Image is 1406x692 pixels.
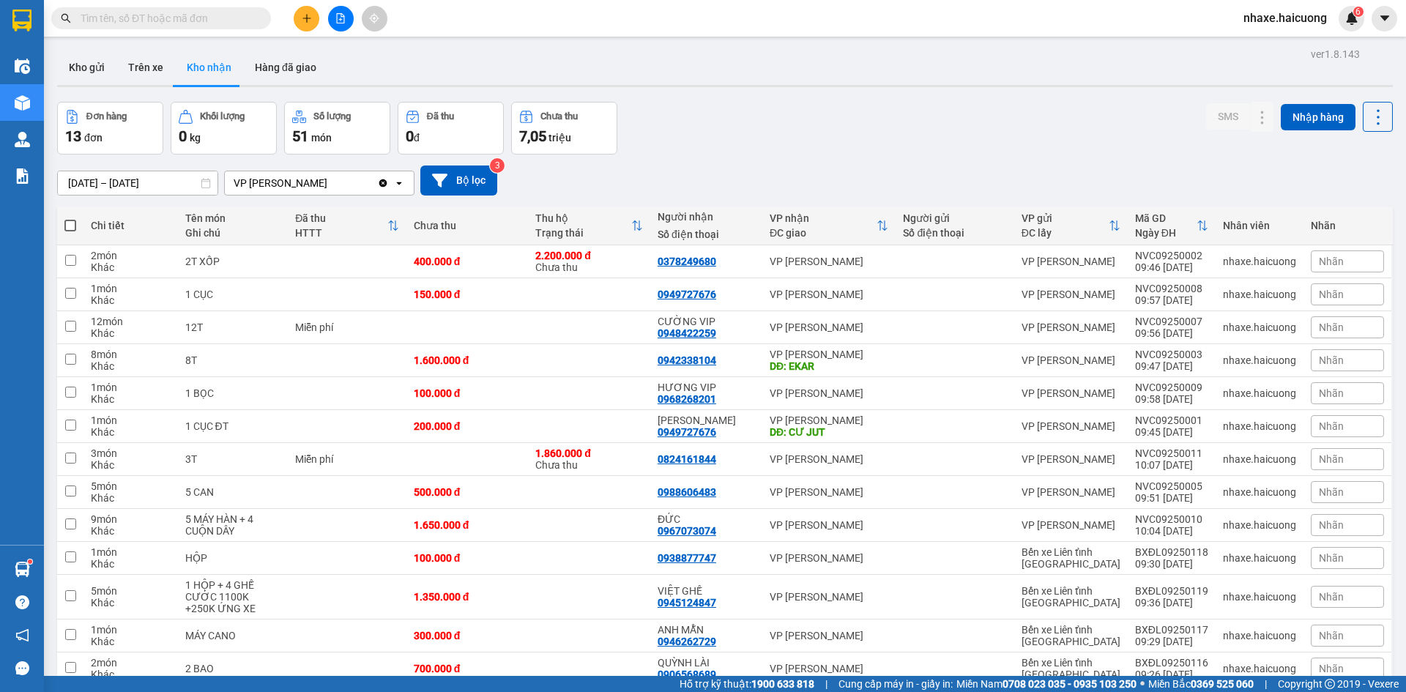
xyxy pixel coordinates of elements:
div: Khác [91,492,170,504]
sup: 3 [490,158,505,173]
div: VP [PERSON_NAME] [770,663,888,674]
div: 0938877747 [658,552,716,564]
div: Chi tiết [91,220,170,231]
img: icon-new-feature [1345,12,1358,25]
div: Nhân viên [1223,220,1296,231]
span: đơn [84,132,103,144]
div: nhaxe.haicuong [1223,630,1296,641]
div: VIỆT GHẾ [658,585,755,597]
div: Khác [91,669,170,680]
div: nhaxe.haicuong [1223,591,1296,603]
div: NVC09250001 [1135,414,1208,426]
span: Cung cấp máy in - giấy in: [838,676,953,692]
span: Nhãn [1319,256,1344,267]
div: 5 món [91,480,170,492]
div: QUỲNH LÀI [658,657,755,669]
button: Hàng đã giao [243,50,328,85]
span: aim [369,13,379,23]
span: copyright [1325,679,1335,689]
span: 13 [65,127,81,145]
div: 1 CỤC ĐT [185,420,281,432]
div: 1 món [91,546,170,558]
div: VP [PERSON_NAME] [1022,453,1120,465]
div: ĐỨC [658,513,755,525]
div: VP [PERSON_NAME] [1022,486,1120,498]
button: Nhập hàng [1281,104,1355,130]
svg: Clear value [377,177,389,189]
div: nhaxe.haicuong [1223,289,1296,300]
div: Miễn phí [295,453,398,465]
button: Đã thu0đ [398,102,504,155]
div: Số điện thoại [658,228,755,240]
div: Khác [91,636,170,647]
div: BXĐL09250117 [1135,624,1208,636]
input: Tìm tên, số ĐT hoặc mã đơn [81,10,253,26]
span: | [825,676,827,692]
img: warehouse-icon [15,132,30,147]
span: món [311,132,332,144]
div: Khác [91,459,170,471]
div: Bến xe Liên tỉnh [GEOGRAPHIC_DATA] [1022,657,1120,680]
strong: 0369 525 060 [1191,678,1254,690]
div: Khối lượng [200,111,245,122]
button: Số lượng51món [284,102,390,155]
div: 100.000 đ [414,552,521,564]
th: Toggle SortBy [1014,207,1128,245]
div: DĐ: CƯ JUT [770,426,888,438]
div: 09:26 [DATE] [1135,669,1208,680]
div: nhaxe.haicuong [1223,663,1296,674]
div: 09:36 [DATE] [1135,597,1208,609]
div: nhaxe.haicuong [1223,552,1296,564]
div: VP [PERSON_NAME] [770,453,888,465]
div: VP [PERSON_NAME] [1022,256,1120,267]
div: Chưa thu [540,111,578,122]
button: caret-down [1372,6,1397,31]
div: 0967073074 [658,525,716,537]
span: 6 [1355,7,1361,17]
div: 1.600.000 đ [414,354,521,366]
div: Người nhận [658,211,755,223]
span: Nhãn [1319,289,1344,300]
div: Bến xe Liên tỉnh [GEOGRAPHIC_DATA] [1022,546,1120,570]
div: 300.000 đ [414,630,521,641]
button: aim [362,6,387,31]
div: Khác [91,597,170,609]
span: message [15,661,29,675]
th: Toggle SortBy [288,207,406,245]
span: | [1265,676,1267,692]
div: NVC09250005 [1135,480,1208,492]
div: Khác [91,558,170,570]
div: VP [PERSON_NAME] [770,349,888,360]
div: VP [PERSON_NAME] [770,289,888,300]
span: plus [302,13,312,23]
div: 1 món [91,382,170,393]
div: 09:30 [DATE] [1135,558,1208,570]
div: Khác [91,327,170,339]
div: VP [PERSON_NAME] [770,387,888,399]
div: nhaxe.haicuong [1223,387,1296,399]
strong: 1900 633 818 [751,678,814,690]
sup: 6 [1353,7,1364,17]
span: 0 [179,127,187,145]
span: đ [414,132,420,144]
div: 0824161844 [658,453,716,465]
span: 7,05 [519,127,546,145]
button: file-add [328,6,354,31]
span: Nhãn [1319,420,1344,432]
div: nhaxe.haicuong [1223,519,1296,531]
div: 09:29 [DATE] [1135,636,1208,647]
div: nhaxe.haicuong [1223,420,1296,432]
span: Nhãn [1319,630,1344,641]
span: 0 [406,127,414,145]
span: Nhãn [1319,591,1344,603]
span: Hỗ trợ kỹ thuật: [680,676,814,692]
div: VP [PERSON_NAME] [770,486,888,498]
div: 0949727676 [658,426,716,438]
div: 09:45 [DATE] [1135,426,1208,438]
div: 09:51 [DATE] [1135,492,1208,504]
div: 5 MÁY HÀN + 4 CUỘN DÂY [185,513,281,537]
div: 1.350.000 đ [414,591,521,603]
div: Chưa thu [535,447,643,471]
div: 200.000 đ [414,420,521,432]
div: NVC09250009 [1135,382,1208,393]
